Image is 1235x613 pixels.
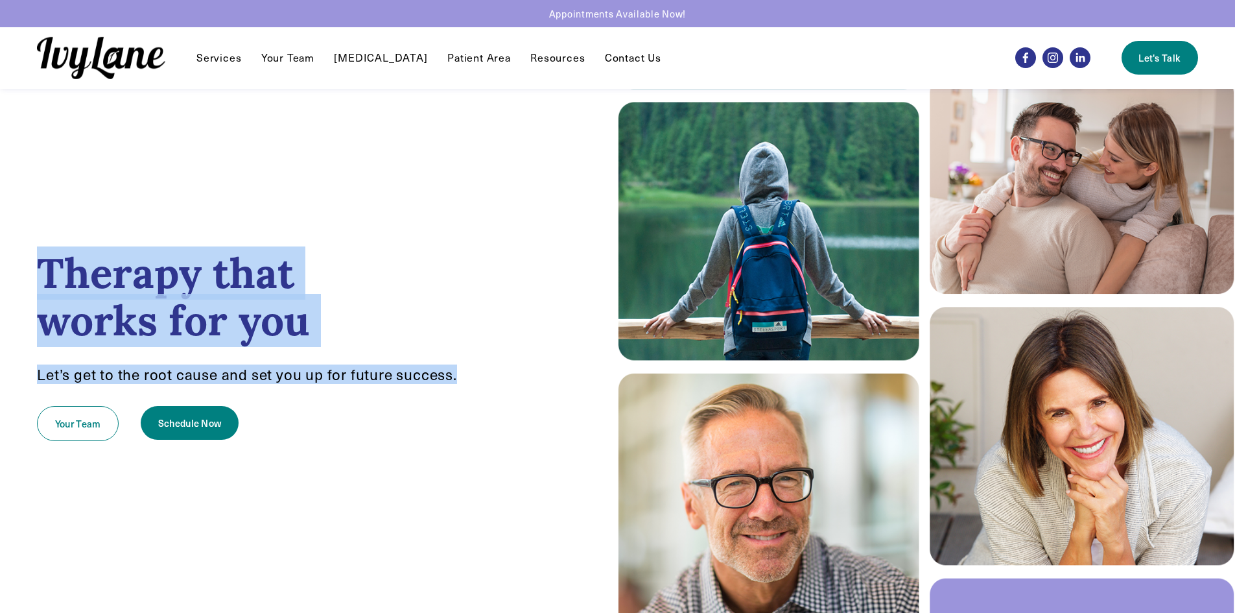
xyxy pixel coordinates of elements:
a: Patient Area [447,50,511,66]
a: Your Team [261,50,314,66]
a: Facebook [1015,47,1036,68]
a: folder dropdown [530,50,585,66]
a: Schedule Now [141,406,239,440]
a: Contact Us [605,50,661,66]
a: Your Team [37,406,119,441]
span: Let’s get to the root cause and set you up for future success. [37,365,457,384]
span: Resources [530,51,585,65]
a: Instagram [1042,47,1063,68]
a: LinkedIn [1070,47,1090,68]
a: Let's Talk [1122,41,1198,75]
a: folder dropdown [196,50,241,66]
span: Services [196,51,241,65]
img: Ivy Lane Counseling &mdash; Therapy that works for you [37,37,165,79]
strong: Therapy that works for you [37,246,310,347]
a: [MEDICAL_DATA] [334,50,427,66]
